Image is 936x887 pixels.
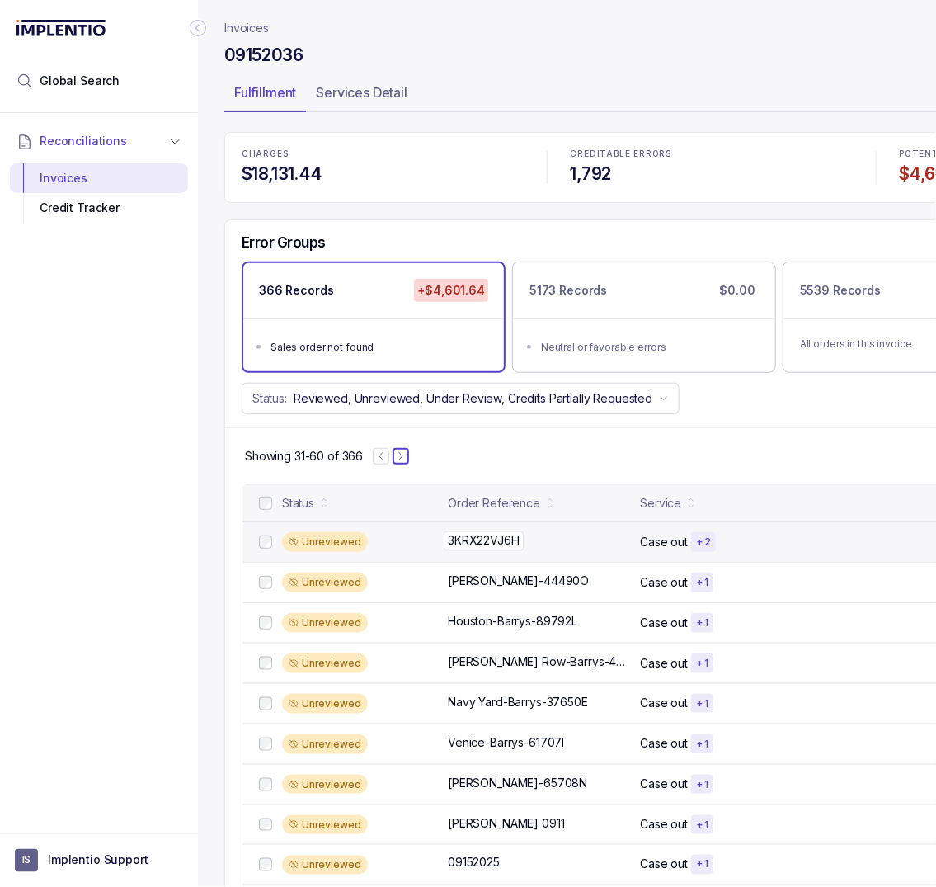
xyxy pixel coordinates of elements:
p: + 2 [696,536,711,549]
input: checkbox-checkbox [259,858,272,871]
p: + 1 [696,616,708,630]
p: 5173 Records [529,282,607,299]
p: + 1 [696,576,708,589]
li: Tab Fulfillment [224,79,306,112]
p: [PERSON_NAME] 0911 [448,815,564,832]
div: Service [640,495,681,512]
div: Remaining page entries [245,448,363,465]
h4: $18,131.44 [242,163,524,186]
div: Credit Tracker [23,193,175,223]
h4: 09152036 [224,44,303,67]
li: Tab Services Detail [306,79,417,112]
p: Case out [640,695,688,711]
div: Collapse Icon [188,18,208,38]
h5: Error Groups [242,234,326,252]
p: Case out [640,816,688,833]
div: Unreviewed [282,573,368,592]
div: Status [282,495,314,512]
p: [PERSON_NAME] Row-Barrys-45903U [448,653,630,670]
p: Case out [640,615,688,631]
p: CREDITABLE ERRORS [571,149,853,159]
div: Unreviewed [282,734,368,754]
p: Status: [252,390,287,407]
p: + 1 [696,819,708,832]
p: Case out [640,776,688,792]
p: Case out [640,856,688,873]
p: Reviewed, Unreviewed, Under Review, Credits Partially Requested [294,390,652,407]
a: Invoices [224,20,269,36]
p: 366 Records [259,282,333,299]
button: Reconciliations [10,123,188,159]
p: Case out [640,735,688,752]
span: User initials [15,849,38,872]
p: Houston-Barrys-89792L [448,613,577,630]
div: Unreviewed [282,815,368,835]
p: 5539 Records [800,282,881,299]
p: Case out [640,574,688,591]
input: checkbox-checkbox [259,576,272,589]
p: + 1 [696,778,708,791]
div: Unreviewed [282,532,368,552]
p: Showing 31-60 of 366 [245,448,363,465]
span: Reconciliations [40,133,127,149]
p: 3KRX22VJ6H [444,531,524,550]
p: + 1 [696,697,708,710]
div: Unreviewed [282,856,368,875]
span: Global Search [40,73,120,89]
button: Status:Reviewed, Unreviewed, Under Review, Credits Partially Requested [242,383,680,414]
p: + 1 [696,657,708,670]
p: Case out [640,655,688,672]
div: Order Reference [448,495,540,512]
div: Reconciliations [10,160,188,227]
p: +$4,601.64 [414,279,488,302]
p: Venice-Barrys-61707I [448,734,564,751]
p: Fulfillment [234,83,296,102]
input: checkbox-checkbox [259,697,272,710]
p: [PERSON_NAME]-44490O [448,573,589,589]
p: CHARGES [242,149,524,159]
input: checkbox-checkbox [259,819,272,832]
input: checkbox-checkbox [259,536,272,549]
input: checkbox-checkbox [259,738,272,751]
nav: breadcrumb [224,20,269,36]
p: Implentio Support [48,852,148,869]
h4: 1,792 [571,163,853,186]
p: Case out [640,534,688,550]
button: User initialsImplentio Support [15,849,183,872]
input: checkbox-checkbox [259,616,272,630]
div: Sales order not found [270,339,487,356]
p: [PERSON_NAME]-65708N [448,775,587,791]
p: Services Detail [316,83,407,102]
div: Invoices [23,163,175,193]
button: Previous Page [373,448,389,465]
p: 09152025 [448,855,500,871]
input: checkbox-checkbox [259,778,272,791]
p: $0.00 [717,279,759,302]
div: Unreviewed [282,613,368,633]
div: Unreviewed [282,775,368,795]
div: Neutral or favorable errors [541,339,757,356]
div: Unreviewed [282,653,368,673]
p: Navy Yard-Barrys-37650E [448,694,588,710]
input: checkbox-checkbox [259,657,272,670]
p: + 1 [696,858,708,871]
input: checkbox-checkbox [259,497,272,510]
button: Next Page [393,448,409,465]
p: + 1 [696,738,708,751]
div: Unreviewed [282,694,368,714]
